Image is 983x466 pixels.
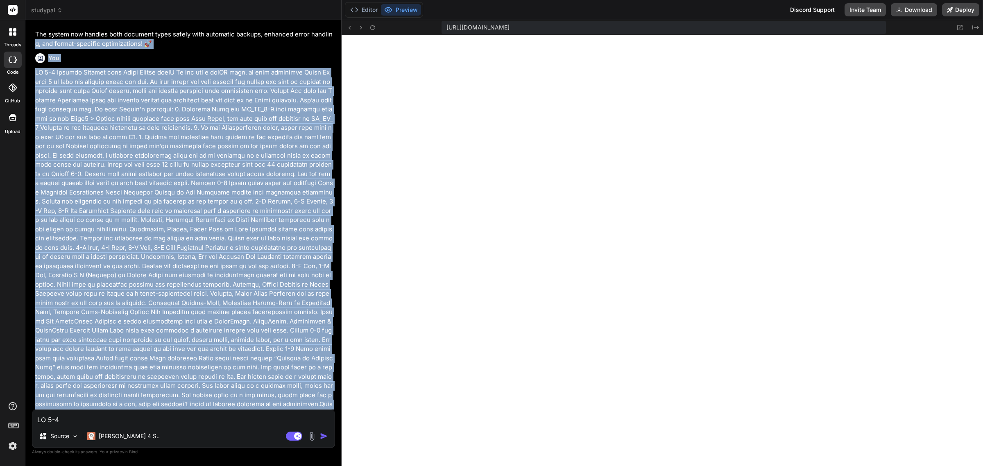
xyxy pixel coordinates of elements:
span: [URL][DOMAIN_NAME] [446,23,510,32]
label: code [7,69,18,76]
p: Always double-check its answers. Your in Bind [32,448,335,456]
label: GitHub [5,97,20,104]
img: Pick Models [72,433,79,440]
iframe: Preview [342,35,983,466]
div: Discord Support [785,3,840,16]
img: icon [320,432,328,440]
span: studypal [31,6,63,14]
button: Editor [347,4,381,16]
p: The system now handles both document types safely with automatic backups, enhanced error handling... [35,30,333,48]
p: Source [50,432,69,440]
p: [PERSON_NAME] 4 S.. [99,432,160,440]
img: attachment [307,432,317,441]
button: Preview [381,4,421,16]
img: settings [6,439,20,453]
button: Invite Team [845,3,886,16]
button: Download [891,3,937,16]
h6: You [48,54,59,62]
label: threads [4,41,21,48]
span: privacy [110,449,125,454]
button: Deploy [942,3,979,16]
label: Upload [5,128,20,135]
img: Claude 4 Sonnet [87,432,95,440]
